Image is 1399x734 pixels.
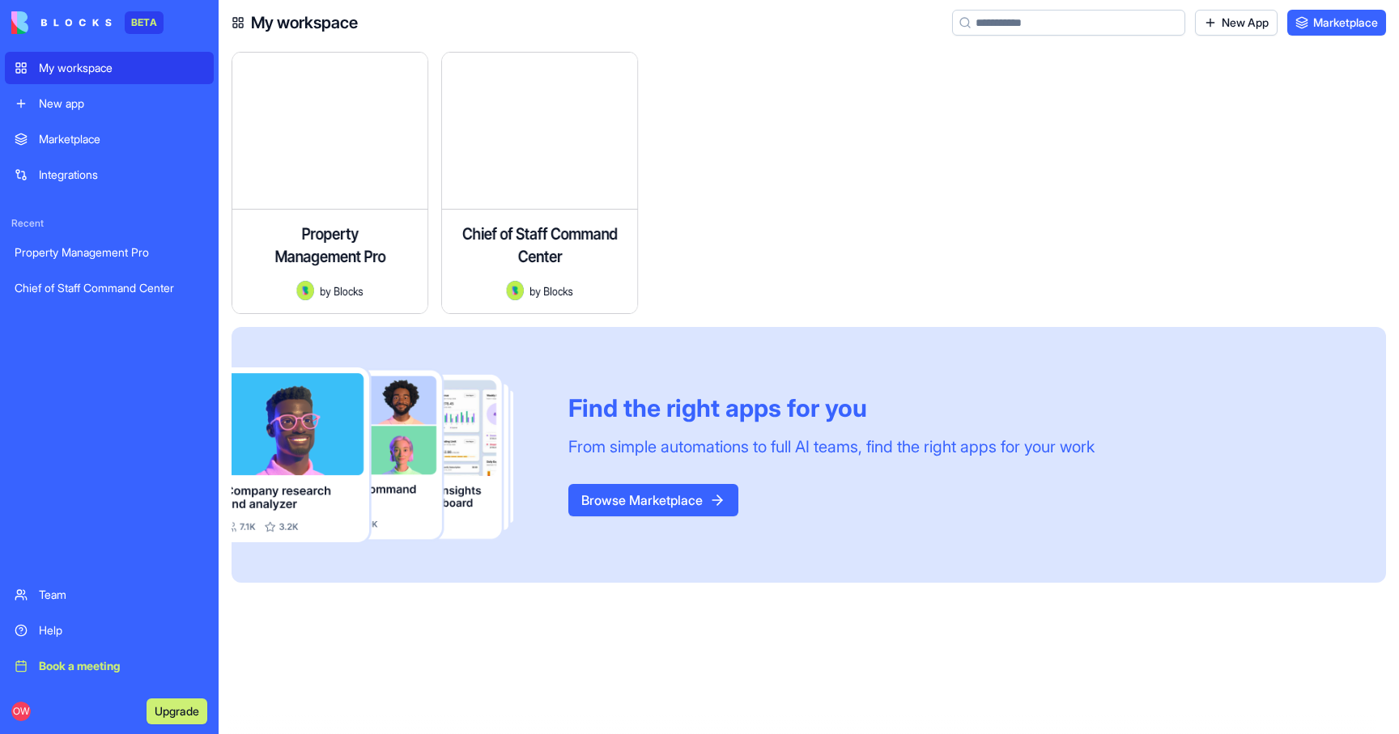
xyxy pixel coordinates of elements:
div: Help [39,622,204,639]
span: Blocks [543,282,573,299]
a: Chief of Staff Command Center [5,272,214,304]
h4: My workspace [251,11,358,34]
button: Upgrade [147,698,207,724]
div: From simple automations to full AI teams, find the right apps for your work [568,435,1095,458]
div: Book a meeting [39,658,204,674]
a: My workspace [5,52,214,84]
a: Help [5,614,214,647]
h4: Property Management Pro [272,223,388,268]
button: Browse Marketplace [568,484,738,516]
a: Integrations [5,159,214,191]
span: by [320,282,330,299]
span: Blocks [334,282,364,299]
div: Find the right apps for you [568,393,1095,422]
a: Marketplace [1287,10,1386,36]
a: BETA [11,11,164,34]
div: New app [39,95,204,112]
div: My workspace [39,60,204,76]
span: Recent [5,217,214,230]
a: New app [5,87,214,120]
div: Integrations [39,167,204,183]
a: Chief of Staff Command CenterAvatarbyBlocks [465,52,685,314]
a: Book a meeting [5,650,214,682]
span: OW [11,702,31,721]
div: Chief of Staff Command Center [15,280,204,296]
div: BETA [125,11,164,34]
a: Browse Marketplace [568,492,738,508]
span: by [529,282,540,299]
img: Avatar [296,281,313,300]
a: Team [5,579,214,611]
div: Marketplace [39,131,204,147]
img: logo [11,11,112,34]
h4: Chief of Staff Command Center [453,223,626,268]
a: New App [1195,10,1278,36]
a: Property Management Pro [5,236,214,269]
div: Property Management Pro [15,244,204,261]
a: Upgrade [147,702,207,719]
a: Marketplace [5,123,214,155]
div: Team [39,587,204,603]
a: Property Management ProAvatarbyBlocks [232,52,452,314]
img: Avatar [507,281,524,300]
